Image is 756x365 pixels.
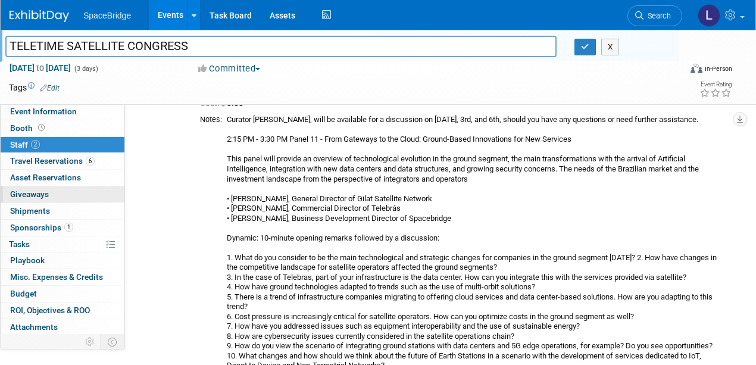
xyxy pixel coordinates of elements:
span: Event Information [10,107,77,116]
span: 6 [86,157,95,166]
span: (3 days) [73,65,98,73]
span: 0.00 [200,98,248,108]
span: ROI, Objectives & ROO [10,305,90,315]
a: ROI, Objectives & ROO [1,302,124,319]
span: Playbook [10,255,45,265]
span: SpaceBridge [83,11,131,20]
button: X [601,39,620,55]
span: Misc. Expenses & Credits [10,272,103,282]
a: Misc. Expenses & Credits [1,269,124,285]
a: Asset Reservations [1,170,124,186]
a: Edit [40,84,60,92]
span: Giveaways [10,189,49,199]
div: Notes: [200,115,222,124]
a: Budget [1,286,124,302]
a: Shipments [1,203,124,219]
a: Attachments [1,319,124,335]
a: Staff2 [1,137,124,153]
a: Search [627,5,682,26]
a: Booth [1,120,124,136]
img: ExhibitDay [10,10,69,22]
span: Budget [10,289,37,298]
span: Sponsorships [10,223,73,232]
a: Giveaways [1,186,124,202]
span: 1 [64,223,73,232]
a: Travel Reservations6 [1,153,124,169]
img: Format-Inperson.png [691,64,702,73]
span: to [35,63,46,73]
span: Travel Reservations [10,156,95,166]
span: Attachments [10,322,58,332]
span: Asset Reservations [10,173,81,182]
span: Staff [10,140,40,149]
span: Search [643,11,671,20]
td: Personalize Event Tab Strip [80,334,101,350]
div: In-Person [704,64,732,73]
a: Sponsorships1 [1,220,124,236]
span: 2 [31,140,40,149]
span: Shipments [10,206,50,216]
span: Booth not reserved yet [36,123,47,132]
a: Playbook [1,252,124,269]
img: Luminita Oprescu [698,4,720,27]
td: Toggle Event Tabs [101,334,125,350]
span: [DATE] [DATE] [9,63,71,73]
div: Event Rating [699,82,732,88]
span: Booth [10,123,47,133]
span: Cost: $ [200,98,227,108]
span: Tasks [9,239,30,249]
td: Tags [9,82,60,93]
button: Committed [194,63,265,75]
a: Event Information [1,104,124,120]
div: Event Format [627,62,733,80]
a: Tasks [1,236,124,252]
